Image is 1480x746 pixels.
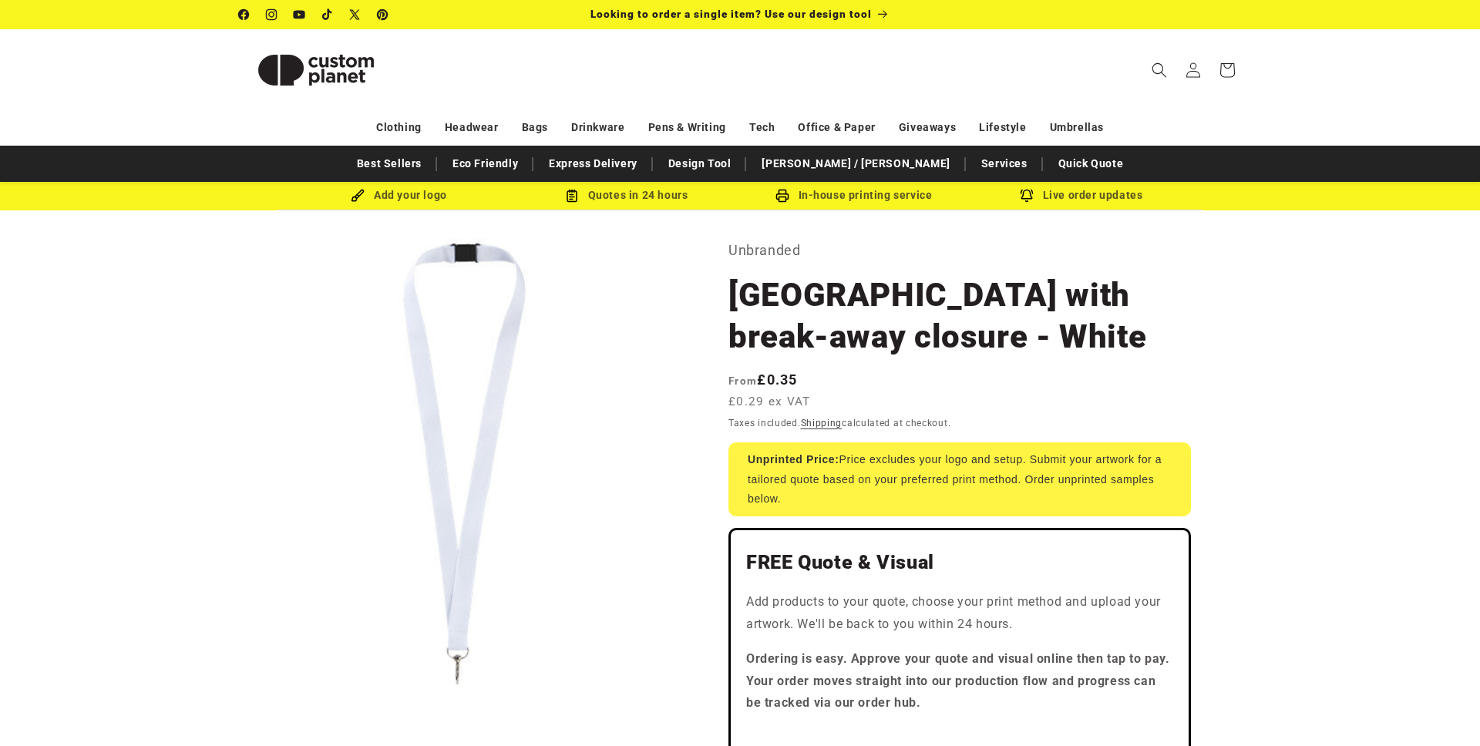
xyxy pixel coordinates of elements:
img: In-house printing [775,189,789,203]
div: Taxes included. calculated at checkout. [728,415,1191,431]
strong: Ordering is easy. Approve your quote and visual online then tap to pay. Your order moves straight... [746,651,1170,711]
a: [PERSON_NAME] / [PERSON_NAME] [754,150,957,177]
div: In-house printing service [740,186,967,205]
span: £0.29 ex VAT [728,393,811,411]
div: Live order updates [967,186,1195,205]
div: Add your logo [285,186,513,205]
div: Price excludes your logo and setup. Submit your artwork for a tailored quote based on your prefer... [728,442,1191,516]
img: Brush Icon [351,189,365,203]
a: Services [974,150,1035,177]
a: Best Sellers [349,150,429,177]
p: Unbranded [728,238,1191,263]
h2: FREE Quote & Visual [746,550,1173,575]
p: Add products to your quote, choose your print method and upload your artwork. We'll be back to yo... [746,591,1173,636]
span: Looking to order a single item? Use our design tool [590,8,872,20]
media-gallery: Gallery Viewer [239,238,690,689]
a: Umbrellas [1050,114,1104,141]
a: Express Delivery [541,150,645,177]
span: From [728,375,757,387]
a: Shipping [801,418,843,428]
a: Lifestyle [979,114,1026,141]
a: Design Tool [661,150,739,177]
a: Tech [749,114,775,141]
img: Order Updates Icon [565,189,579,203]
a: Eco Friendly [445,150,526,177]
h1: [GEOGRAPHIC_DATA] with break-away closure - White [728,274,1191,358]
div: Quotes in 24 hours [513,186,740,205]
strong: £0.35 [728,371,798,388]
summary: Search [1142,53,1176,87]
strong: Unprinted Price: [748,453,839,465]
img: Order updates [1020,189,1034,203]
img: Custom Planet [239,35,393,105]
a: Drinkware [571,114,624,141]
iframe: Customer reviews powered by Trustpilot [746,727,1173,742]
a: Custom Planet [234,29,399,110]
a: Office & Paper [798,114,875,141]
a: Pens & Writing [648,114,726,141]
a: Giveaways [899,114,956,141]
a: Headwear [445,114,499,141]
a: Clothing [376,114,422,141]
a: Bags [522,114,548,141]
a: Quick Quote [1051,150,1132,177]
